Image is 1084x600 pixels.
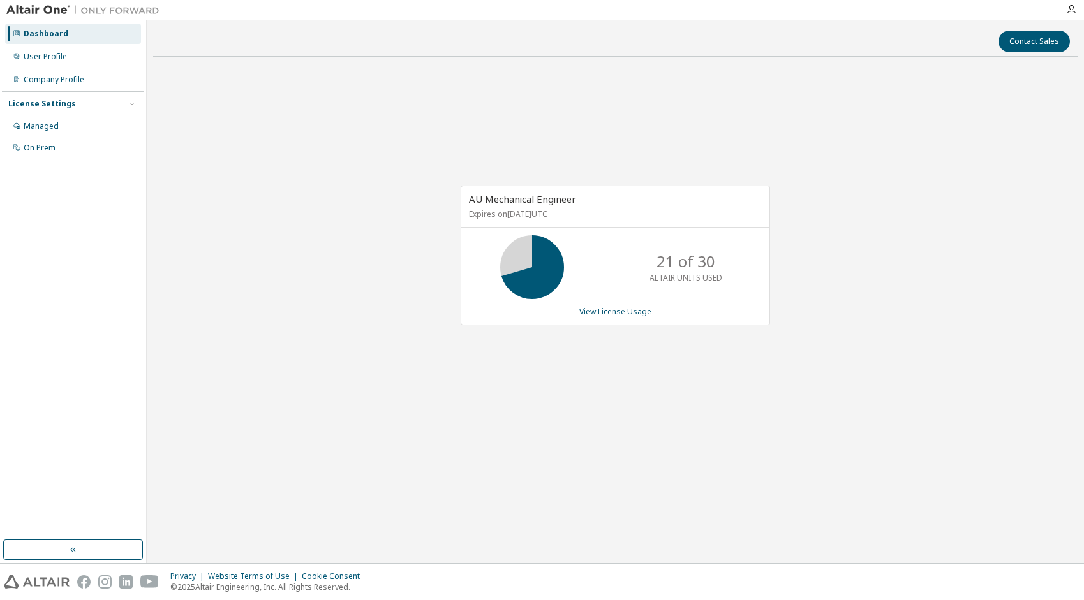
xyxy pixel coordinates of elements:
div: Privacy [170,571,208,582]
div: Dashboard [24,29,68,39]
img: Altair One [6,4,166,17]
div: On Prem [24,143,56,153]
p: ALTAIR UNITS USED [650,272,722,283]
p: © 2025 Altair Engineering, Inc. All Rights Reserved. [170,582,368,592]
p: Expires on [DATE] UTC [469,209,759,219]
p: 21 of 30 [657,251,715,272]
img: altair_logo.svg [4,575,70,589]
div: User Profile [24,52,67,62]
span: AU Mechanical Engineer [469,193,576,205]
div: Cookie Consent [302,571,368,582]
div: Website Terms of Use [208,571,302,582]
button: Contact Sales [999,31,1070,52]
div: License Settings [8,99,76,109]
div: Company Profile [24,75,84,85]
div: Managed [24,121,59,131]
img: instagram.svg [98,575,112,589]
img: linkedin.svg [119,575,133,589]
a: View License Usage [579,306,651,317]
img: youtube.svg [140,575,159,589]
img: facebook.svg [77,575,91,589]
